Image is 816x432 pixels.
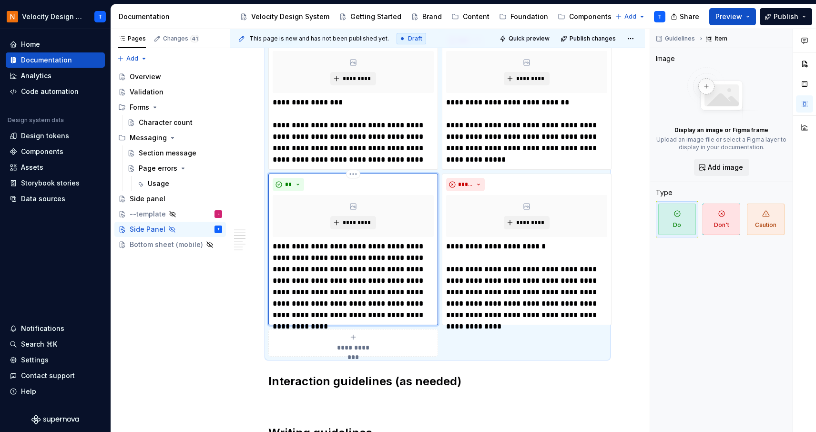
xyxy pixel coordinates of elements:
a: Assets [6,160,105,175]
div: Settings [21,355,49,365]
button: Publish [760,8,812,25]
img: bb28370b-b938-4458-ba0e-c5bddf6d21d4.png [7,11,18,22]
a: Foundation [495,9,552,24]
a: Design tokens [6,128,105,144]
a: Getting Started [335,9,405,24]
div: Validation [130,87,163,97]
div: Search ⌘K [21,339,57,349]
span: Preview [715,12,742,21]
button: Contact support [6,368,105,383]
a: Side PanelT [114,222,226,237]
div: Foundation [510,12,548,21]
a: Page errors [123,161,226,176]
span: Draft [408,35,422,42]
span: Caution [747,204,785,235]
a: Data sources [6,191,105,206]
div: Notifications [21,324,64,333]
div: Storybook stories [21,178,80,188]
div: Velocity Design System [251,12,329,21]
button: Caution [745,201,787,237]
div: Design system data [8,116,64,124]
div: Messaging [130,133,167,143]
span: Publish changes [570,35,616,42]
svg: Supernova Logo [31,415,79,424]
button: Add [612,10,648,23]
span: Add [624,13,636,21]
a: Bottom sheet (mobile) [114,237,226,252]
div: Code automation [21,87,79,96]
span: 41 [190,35,199,42]
span: Publish [774,12,798,21]
div: Contact support [21,371,75,381]
div: Usage [148,179,169,188]
div: Section message [139,148,196,158]
a: Storybook stories [6,175,105,191]
p: Upload an image file or select a Figma layer to display in your documentation. [656,136,787,151]
a: Velocity Design System [236,9,333,24]
div: Help [21,387,36,396]
div: --template [130,209,166,219]
div: Getting Started [350,12,401,21]
span: Add image [708,163,743,172]
div: Page tree [114,69,226,252]
button: Guidelines [653,32,699,45]
div: T [217,225,220,234]
button: Velocity Design System by NAVEXT [2,6,109,27]
div: Page errors [139,164,177,173]
a: Components [6,144,105,159]
div: Changes [163,35,199,42]
div: Messaging [114,130,226,145]
div: Forms [130,103,149,112]
span: Do [658,204,696,235]
div: Assets [21,163,43,172]
a: Validation [114,84,226,100]
div: Bottom sheet (mobile) [130,240,203,249]
div: Image [656,54,675,63]
div: Side panel [130,194,165,204]
button: Add [114,52,150,65]
a: Content [448,9,493,24]
button: Don't [700,201,743,237]
div: Page tree [236,7,611,26]
div: T [658,13,662,21]
span: Add [126,55,138,62]
button: Publish changes [558,32,620,45]
button: Preview [709,8,756,25]
span: Guidelines [665,35,695,42]
button: Search ⌘K [6,337,105,352]
div: Side Panel [130,225,165,234]
div: Pages [118,35,146,42]
a: Home [6,37,105,52]
div: Design tokens [21,131,69,141]
div: Data sources [21,194,65,204]
button: Add image [694,159,749,176]
h2: Interaction guidelines (as needed) [268,374,607,389]
div: L [218,209,219,219]
div: Brand [422,12,442,21]
a: Side panel [114,191,226,206]
a: Brand [407,9,446,24]
a: Documentation [6,52,105,68]
a: Section message [123,145,226,161]
span: Don't [703,204,740,235]
div: Overview [130,72,161,82]
div: Components [569,12,612,21]
span: Quick preview [509,35,550,42]
div: Analytics [21,71,51,81]
div: Content [463,12,490,21]
a: Code automation [6,84,105,99]
div: Documentation [21,55,72,65]
div: Documentation [119,12,226,21]
button: Quick preview [497,32,554,45]
a: Overview [114,69,226,84]
a: Settings [6,352,105,368]
div: Character count [139,118,193,127]
div: Home [21,40,40,49]
div: Forms [114,100,226,115]
a: Components [554,9,615,24]
span: Share [680,12,699,21]
button: Do [656,201,698,237]
a: Usage [133,176,226,191]
div: Type [656,188,673,197]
